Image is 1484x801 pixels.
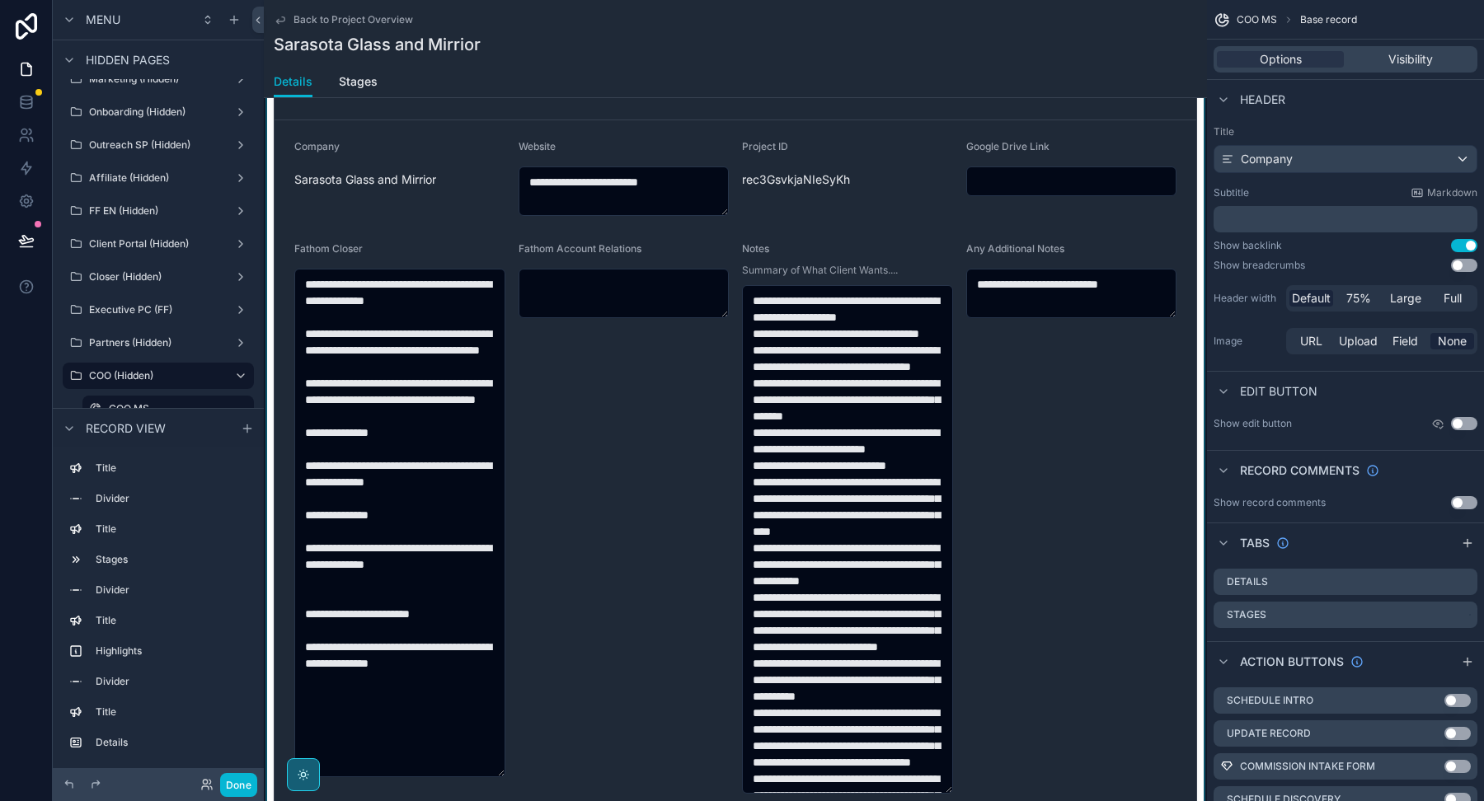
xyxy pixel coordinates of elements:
a: Onboarding (Hidden) [63,99,254,125]
label: Show edit button [1214,417,1292,430]
label: Outreach SP (Hidden) [89,138,228,152]
label: Title [96,522,247,536]
span: Tabs [1240,535,1270,551]
span: Visibility [1388,51,1433,68]
label: Commission Intake Form [1240,760,1375,773]
a: Markdown [1411,186,1477,199]
span: Markdown [1427,186,1477,199]
a: Marketing (Hidden) [63,66,254,92]
label: Details [1227,575,1268,588]
span: Back to Project Overview [294,13,413,26]
a: Stages [339,67,378,100]
label: Affiliate (Hidden) [89,171,228,185]
span: 75% [1346,290,1371,307]
label: Title [96,705,247,719]
span: Header [1240,91,1285,108]
label: COO MS [109,402,244,415]
span: COO MS [1237,13,1277,26]
span: Details [274,73,312,90]
a: Client Portal (Hidden) [63,231,254,257]
div: Show record comments [1214,496,1326,509]
a: Details [274,67,312,98]
div: Show backlink [1214,239,1282,252]
label: Onboarding (Hidden) [89,105,228,119]
label: Divider [96,675,247,688]
span: Upload [1339,333,1378,349]
a: Partners (Hidden) [63,330,254,356]
span: Record comments [1240,462,1360,479]
label: Header width [1214,292,1280,305]
button: Company [1214,145,1477,173]
label: FF EN (Hidden) [89,204,228,218]
label: Stages [96,553,247,566]
a: Executive PC (FF) [63,297,254,323]
a: Outreach SP (Hidden) [63,132,254,158]
label: Title [96,461,247,475]
label: Schedule Intro [1227,694,1313,707]
span: URL [1300,333,1322,349]
label: Closer (Hidden) [89,270,228,283]
span: Menu [86,12,120,28]
label: Title [96,614,247,627]
label: Client Portal (Hidden) [89,237,228,251]
label: Update Record [1227,727,1311,740]
label: Details [96,736,247,749]
span: Full [1444,290,1462,307]
span: Stages [339,73,378,90]
label: Marketing (Hidden) [89,73,228,86]
a: Affiliate (Hidden) [63,165,254,191]
a: Closer (Hidden) [63,264,254,290]
div: scrollable content [1214,206,1477,232]
label: Divider [96,583,247,597]
a: COO MS [82,396,254,422]
span: Large [1390,290,1421,307]
label: Divider [96,766,247,780]
label: Subtitle [1214,186,1249,199]
span: Field [1392,333,1418,349]
a: COO (Hidden) [63,363,254,389]
a: Back to Project Overview [274,13,413,26]
a: FF EN (Hidden) [63,198,254,224]
label: Image [1214,335,1280,348]
span: Edit button [1240,383,1317,400]
h1: Sarasota Glass and Mirrior [274,33,481,56]
div: Show breadcrumbs [1214,259,1305,272]
label: Partners (Hidden) [89,336,228,349]
div: scrollable content [53,447,264,768]
span: Action buttons [1240,653,1344,670]
button: Done [220,773,257,797]
label: COO (Hidden) [89,369,221,382]
span: Options [1260,51,1302,68]
span: None [1438,333,1467,349]
span: Hidden pages [86,52,170,68]
label: Stages [1227,608,1266,621]
span: Base record [1300,13,1357,26]
span: Record view [86,420,166,437]
span: Company [1241,151,1293,167]
label: Executive PC (FF) [89,303,228,316]
label: Title [1214,125,1477,138]
label: Highlights [96,644,247,658]
span: Default [1292,290,1331,307]
label: Divider [96,492,247,505]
